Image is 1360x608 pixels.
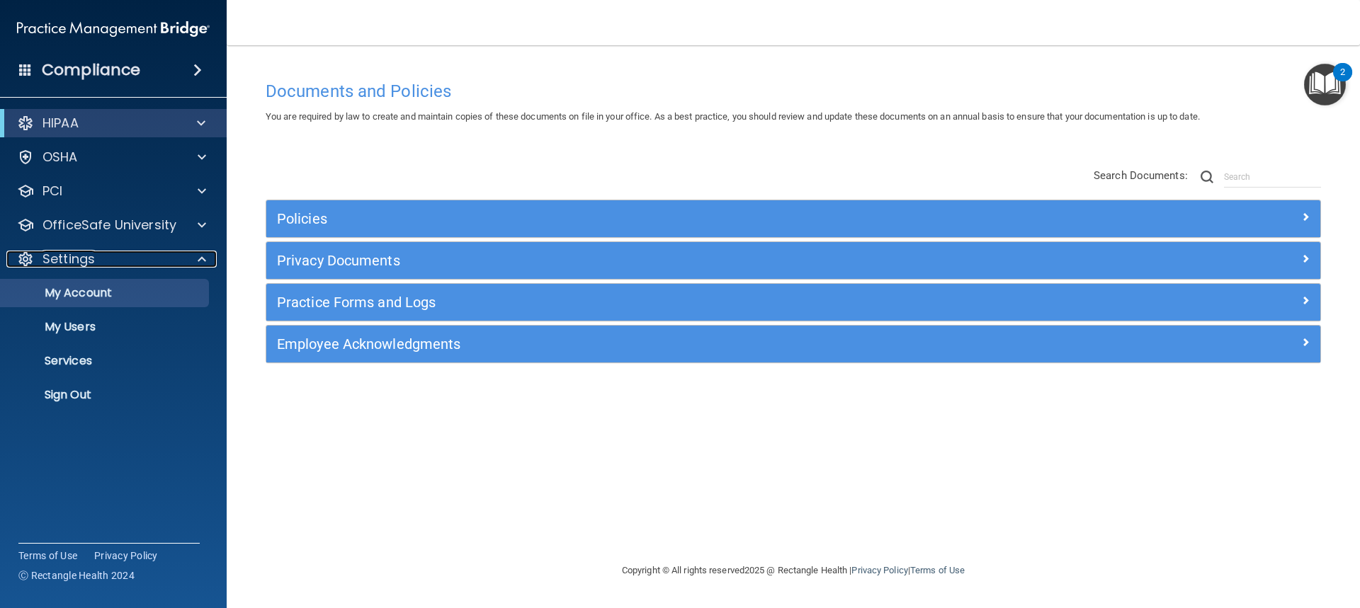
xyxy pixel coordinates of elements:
[1340,72,1345,91] div: 2
[277,253,1046,268] h5: Privacy Documents
[42,115,79,132] p: HIPAA
[18,549,77,563] a: Terms of Use
[277,294,1046,310] h5: Practice Forms and Logs
[277,333,1310,355] a: Employee Acknowledgments
[17,149,206,166] a: OSHA
[42,251,95,268] p: Settings
[42,60,140,80] h4: Compliance
[535,548,1052,593] div: Copyright © All rights reserved 2025 @ Rectangle Health | |
[17,217,206,234] a: OfficeSafe University
[17,183,206,200] a: PCI
[266,82,1321,101] h4: Documents and Policies
[9,320,203,334] p: My Users
[277,291,1310,314] a: Practice Forms and Logs
[277,211,1046,226] h5: Policies
[42,183,62,200] p: PCI
[9,354,203,368] p: Services
[277,249,1310,272] a: Privacy Documents
[910,565,965,575] a: Terms of Use
[277,336,1046,352] h5: Employee Acknowledgments
[17,251,206,268] a: Settings
[851,565,907,575] a: Privacy Policy
[94,549,158,563] a: Privacy Policy
[1094,169,1188,182] span: Search Documents:
[1201,171,1213,183] img: ic-search.3b580494.png
[266,111,1200,122] span: You are required by law to create and maintain copies of these documents on file in your office. ...
[1115,507,1343,564] iframe: Drift Widget Chat Controller
[42,217,176,234] p: OfficeSafe University
[9,286,203,300] p: My Account
[9,388,203,402] p: Sign Out
[42,149,78,166] p: OSHA
[1224,166,1321,188] input: Search
[277,207,1310,230] a: Policies
[18,568,135,583] span: Ⓒ Rectangle Health 2024
[1304,64,1346,105] button: Open Resource Center, 2 new notifications
[17,15,210,43] img: PMB logo
[17,115,205,132] a: HIPAA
